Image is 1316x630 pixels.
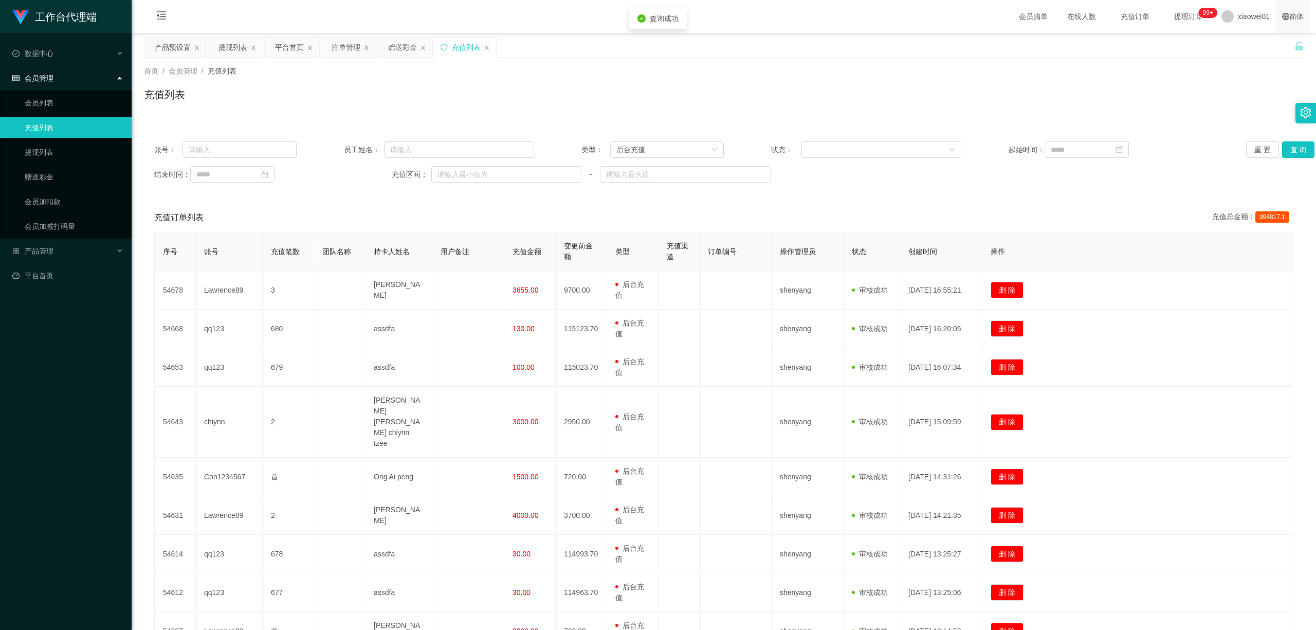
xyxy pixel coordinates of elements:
td: Ong Ai peng [365,458,432,496]
div: 充值总金额： [1212,211,1293,224]
i: 图标: close [420,45,426,51]
span: 产品管理 [12,247,53,255]
span: 3000.00 [513,418,539,426]
td: qq123 [196,310,263,348]
td: 115123.70 [556,310,607,348]
td: [PERSON_NAME] [PERSON_NAME] chiynn tzee [365,387,432,458]
i: 图标: close [307,45,313,51]
span: 账号： [154,145,182,155]
span: / [202,67,204,75]
span: 充值渠道 [667,242,688,261]
input: 请输入 [384,141,534,158]
span: 状态 [852,247,866,256]
button: 查 询 [1282,141,1315,158]
span: 变更前金额 [564,242,593,261]
span: 会员管理 [169,67,197,75]
td: 54653 [155,348,196,387]
span: 用户备注 [441,247,469,256]
span: 充值订单列表 [154,211,204,224]
td: 54678 [155,271,196,310]
i: 图标: close [250,45,257,51]
span: 团队名称 [322,247,351,256]
td: assdfa [365,310,432,348]
div: 赠送彩金 [388,38,417,57]
td: 678 [263,535,314,573]
button: 删 除 [991,546,1023,562]
i: 图标: global [1282,13,1289,20]
td: qq123 [196,535,263,573]
td: [DATE] 13:25:06 [900,573,982,612]
sup: 1216 [1199,8,1217,18]
span: 4000.00 [513,511,539,519]
span: 100.00 [513,363,535,371]
div: 平台首页 [275,38,304,57]
td: qq123 [196,573,263,612]
td: shenyang [772,271,844,310]
div: 充值列表 [452,38,481,57]
td: 54612 [155,573,196,612]
td: shenyang [772,496,844,535]
span: 后台充值 [615,506,644,525]
span: 员工姓名： [344,145,384,155]
i: 图标: menu-fold [144,1,179,33]
span: 订单编号 [708,247,737,256]
td: 3 [263,271,314,310]
td: 679 [263,348,314,387]
i: 图标: check-circle-o [12,50,20,57]
span: 审核成功 [852,286,888,294]
td: 2 [263,387,314,458]
td: chiynn [196,387,263,458]
span: 充值列表 [208,67,236,75]
input: 请输入最小值为 [431,166,581,183]
span: 审核成功 [852,473,888,481]
td: [DATE] 14:31:26 [900,458,982,496]
i: 图标: down [711,147,718,154]
span: 充值笔数 [271,247,300,256]
span: 查询成功 [650,14,679,23]
input: 请输入 [182,141,297,158]
span: 创建时间 [908,247,937,256]
span: 后台充值 [615,319,644,338]
span: 后台充值 [615,412,644,431]
span: 30.00 [513,588,531,597]
td: 9700.00 [556,271,607,310]
td: 2 [263,496,314,535]
i: 图标: unlock [1294,42,1304,51]
i: 图标: down [949,147,955,154]
td: Lawrence89 [196,496,263,535]
td: shenyang [772,348,844,387]
span: 审核成功 [852,418,888,426]
td: 54631 [155,496,196,535]
button: 删 除 [991,507,1023,524]
span: 130.00 [513,325,535,333]
i: 图标: close [194,45,200,51]
span: 数据中心 [12,49,53,58]
span: 操作 [991,247,1005,256]
i: 图标: calendar [261,171,268,178]
td: shenyang [772,573,844,612]
span: 首页 [144,67,158,75]
span: 审核成功 [852,588,888,597]
span: 会员管理 [12,74,53,82]
input: 请输入最大值 [600,166,771,183]
td: [DATE] 13:25:27 [900,535,982,573]
span: 后台充值 [615,544,644,563]
h1: 工作台代理端 [35,1,97,33]
span: 持卡人姓名 [374,247,410,256]
td: [DATE] 16:55:21 [900,271,982,310]
i: icon: check-circle [637,14,646,23]
span: 后台充值 [615,280,644,299]
a: 赠送彩金 [25,167,123,187]
button: 删 除 [991,282,1023,298]
td: 114993.70 [556,535,607,573]
div: 提现列表 [218,38,247,57]
span: 30.00 [513,550,531,558]
span: 后台充值 [615,357,644,376]
td: 115023.70 [556,348,607,387]
span: 充值区间： [392,169,432,180]
i: 图标: close [484,45,490,51]
td: assdfa [365,535,432,573]
span: 审核成功 [852,363,888,371]
a: 工作台代理端 [12,12,97,21]
td: [PERSON_NAME] [365,271,432,310]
